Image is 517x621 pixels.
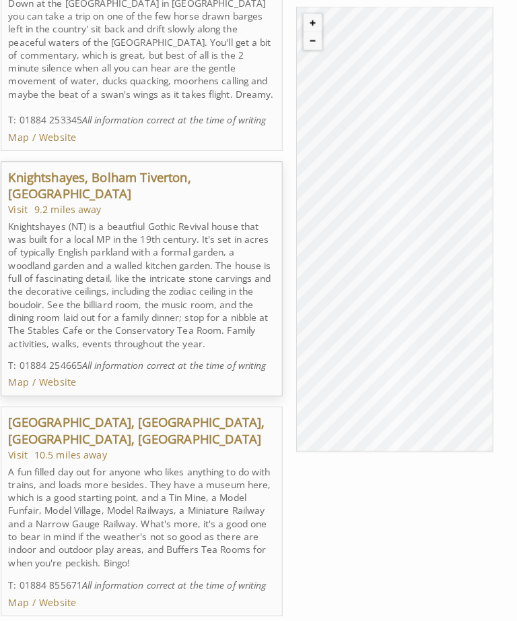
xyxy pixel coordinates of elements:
[15,408,268,440] a: [GEOGRAPHIC_DATA], [GEOGRAPHIC_DATA], [GEOGRAPHIC_DATA], [GEOGRAPHIC_DATA]
[15,216,278,345] p: Knightshayes (NT) is a beautfiul Gothic Revival house that was built for a local MP in the 19th c...
[88,112,269,125] em: All information correct at the time of writing
[88,570,269,583] em: All information correct at the time of writing
[300,7,492,444] canvas: Map
[46,587,82,599] a: Website
[306,32,324,49] button: Zoom out
[15,442,34,454] a: Visit
[15,370,36,383] a: Map
[15,167,195,199] a: Knightshayes, Bolham Tiverton, [GEOGRAPHIC_DATA]
[15,129,36,142] a: Map
[46,129,82,142] a: Website
[306,14,324,32] button: Zoom in
[41,442,112,454] li: 10.5 miles away
[15,587,36,599] a: Map
[15,353,278,366] p: T: 01884 254665
[88,353,269,366] em: All information correct at the time of writing
[15,458,278,560] p: A fun filled day out for anyone who likes anything to do with trains, and loads more besides. The...
[15,200,34,213] a: Visit
[46,370,82,383] a: Website
[41,200,107,213] li: 9.2 miles away
[15,570,278,583] p: T: 01884 855671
